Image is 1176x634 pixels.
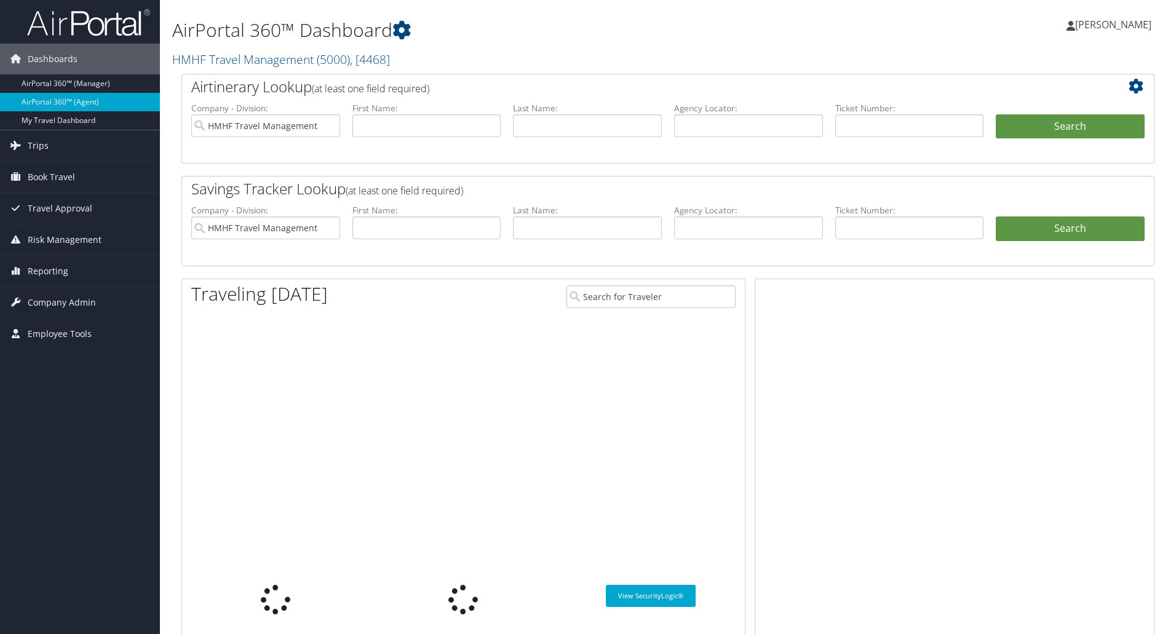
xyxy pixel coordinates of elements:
[191,281,328,307] h1: Traveling [DATE]
[513,102,662,114] label: Last Name:
[996,216,1145,241] a: Search
[674,102,823,114] label: Agency Locator:
[835,102,984,114] label: Ticket Number:
[191,216,340,239] input: search accounts
[28,287,96,318] span: Company Admin
[191,204,340,216] label: Company - Division:
[352,102,501,114] label: First Name:
[606,585,696,607] a: View SecurityLogic®
[28,224,101,255] span: Risk Management
[28,193,92,224] span: Travel Approval
[346,184,463,197] span: (at least one field required)
[566,285,736,308] input: Search for Traveler
[1067,6,1164,43] a: [PERSON_NAME]
[312,82,429,95] span: (at least one field required)
[191,102,340,114] label: Company - Division:
[172,17,833,43] h1: AirPortal 360™ Dashboard
[28,44,77,74] span: Dashboards
[352,204,501,216] label: First Name:
[28,162,75,192] span: Book Travel
[28,256,68,287] span: Reporting
[27,8,150,37] img: airportal-logo.png
[191,76,1063,97] h2: Airtinerary Lookup
[996,114,1145,139] button: Search
[28,130,49,161] span: Trips
[513,204,662,216] label: Last Name:
[172,51,390,68] a: HMHF Travel Management
[28,319,92,349] span: Employee Tools
[835,204,984,216] label: Ticket Number:
[674,204,823,216] label: Agency Locator:
[350,51,390,68] span: , [ 4468 ]
[1075,18,1151,31] span: [PERSON_NAME]
[191,178,1063,199] h2: Savings Tracker Lookup
[317,51,350,68] span: ( 5000 )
